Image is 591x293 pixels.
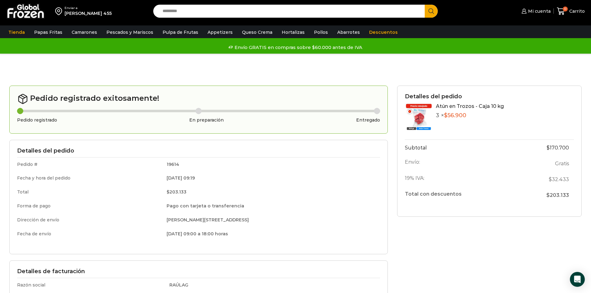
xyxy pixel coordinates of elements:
td: 19614 [162,157,380,171]
h3: Detalles del pedido [405,93,574,100]
td: Total [17,185,162,199]
td: RAÚLAG [165,278,380,292]
th: Envío: [405,156,515,171]
span: $ [547,145,550,151]
td: Razón social [17,278,165,292]
span: $ [444,112,447,119]
img: address-field-icon.svg [55,6,65,16]
bdi: 203.133 [167,189,186,195]
div: Open Intercom Messenger [570,272,585,287]
bdi: 56.900 [444,112,466,119]
h3: Pedido registrado [17,118,57,123]
td: [DATE] 09:19 [162,171,380,185]
a: Pescados y Mariscos [103,26,156,38]
a: Queso Crema [239,26,275,38]
bdi: 170.700 [547,145,569,151]
a: 0 Carrito [557,4,585,19]
span: Mi cuenta [526,8,551,14]
div: Enviar a [65,6,112,10]
a: Appetizers [204,26,236,38]
a: Descuentos [366,26,401,38]
div: [PERSON_NAME] 455 [65,10,112,16]
span: 32.433 [549,176,569,182]
a: Atún en Trozos - Caja 10 kg [436,103,504,109]
th: 19% IVA: [405,171,515,187]
a: Pollos [311,26,331,38]
h3: Detalles del pedido [17,148,380,154]
a: Mi cuenta [520,5,550,17]
span: $ [549,176,552,182]
td: [PERSON_NAME][STREET_ADDRESS] [162,213,380,227]
td: Forma de pago [17,199,162,213]
span: $ [546,192,550,198]
button: Search button [425,5,438,18]
td: Fecha de envío [17,227,162,240]
a: Pulpa de Frutas [159,26,201,38]
a: Papas Fritas [31,26,65,38]
td: Pago con tarjeta o transferencia [162,199,380,213]
a: Camarones [69,26,100,38]
th: Total con descuentos [405,187,515,202]
span: Carrito [568,8,585,14]
a: Abarrotes [334,26,363,38]
a: Tienda [5,26,28,38]
h2: Pedido registrado exitosamente! [17,93,380,104]
span: $ [167,189,169,195]
a: Hortalizas [279,26,308,38]
h3: Entregado [356,118,380,123]
td: Gratis [515,156,574,171]
h3: En preparación [189,118,224,123]
h3: Detalles de facturación [17,268,380,275]
td: Dirección de envío [17,213,162,227]
p: 3 × [436,112,504,119]
span: 0 [563,7,568,11]
td: Fecha y hora del pedido [17,171,162,185]
td: Pedido # [17,157,162,171]
th: Subtotal [405,140,515,156]
span: 203.133 [546,192,569,198]
td: [DATE] 09:00 a 18:00 horas [162,227,380,240]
